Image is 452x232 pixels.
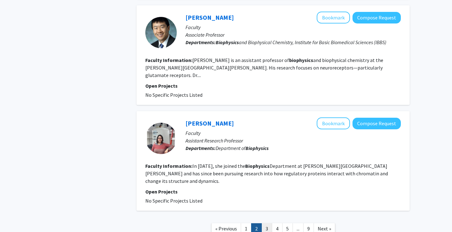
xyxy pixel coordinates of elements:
[317,117,350,129] button: Add Evgenia Nikolova to Bookmarks
[318,225,331,232] span: Next »
[186,39,216,45] b: Departments:
[186,129,401,137] p: Faculty
[215,225,237,232] span: « Previous
[145,57,383,78] fg-read-more: [PERSON_NAME] is an assistant professor of and biophysical chemistry at the [PERSON_NAME][GEOGRAP...
[145,188,401,195] p: Open Projects
[352,118,401,129] button: Compose Request to Evgenia Nikolova
[216,145,269,151] span: Department of
[216,39,239,45] b: Biophysics
[145,163,388,184] fg-read-more: In [DATE], she joined the Department at [PERSON_NAME][GEOGRAPHIC_DATA][PERSON_NAME] and has since...
[145,57,192,63] b: Faculty Information:
[216,39,386,45] span: and Biophysical Chemistry, Institute for Basic Biomedical Sciences (IBBS)
[317,12,350,23] button: Add Albert Lau to Bookmarks
[245,145,269,151] b: Biophysics
[145,163,192,169] b: Faculty Information:
[145,82,401,90] p: Open Projects
[297,225,299,232] span: ...
[5,204,27,227] iframe: Chat
[186,13,234,21] a: [PERSON_NAME]
[186,119,234,127] a: [PERSON_NAME]
[186,145,216,151] b: Departments:
[245,163,270,169] b: Biophysics
[145,198,202,204] span: No Specific Projects Listed
[186,23,401,31] p: Faculty
[145,92,202,98] span: No Specific Projects Listed
[186,137,401,144] p: Assistant Research Professor
[289,57,313,63] b: biophysics
[186,31,401,39] p: Associate Professor
[352,12,401,23] button: Compose Request to Albert Lau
